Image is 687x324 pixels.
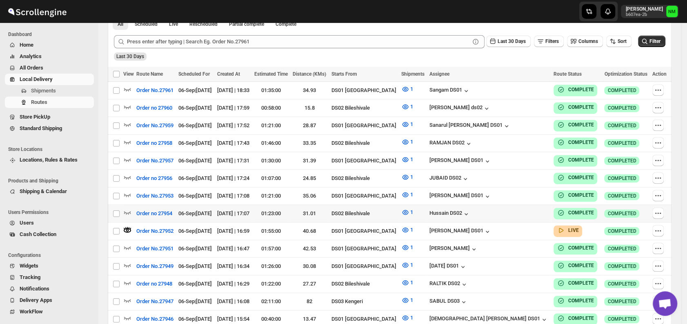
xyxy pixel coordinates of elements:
[557,173,594,182] button: COMPLETE
[607,228,636,234] span: COMPLETED
[178,245,212,252] span: 06-Sep | [DATE]
[557,156,594,164] button: COMPLETE
[568,87,594,92] b: COMPLETE
[131,172,177,185] button: Order no 27956
[429,157,491,165] div: [PERSON_NAME] DS01
[557,279,594,287] button: COMPLETE
[131,225,178,238] button: Order No.27952
[131,137,177,150] button: Order no 27958
[331,245,396,253] div: DS01 [GEOGRAPHIC_DATA]
[254,174,288,182] div: 01:07:00
[607,140,636,146] span: COMPLETED
[557,103,594,111] button: COMPLETE
[410,297,413,303] span: 1
[557,191,594,199] button: COMPLETE
[626,6,663,12] p: [PERSON_NAME]
[20,125,62,131] span: Standard Shipping
[123,71,134,77] span: View
[410,121,413,127] span: 1
[401,71,425,77] span: Shipments
[331,71,356,77] span: Starts From
[293,209,326,218] div: 31.01
[429,245,478,253] div: [PERSON_NAME]
[557,314,594,322] button: COMPLETE
[136,122,173,130] span: Order No.27959
[136,157,173,165] span: Order No.27957
[429,315,548,324] div: [DEMOGRAPHIC_DATA] [PERSON_NAME] DS01
[396,100,418,113] button: 1
[217,315,249,323] div: [DATE] | 15:54
[668,9,676,14] text: NM
[131,119,178,132] button: Order No.27959
[293,71,326,77] span: Distance (KMs)
[604,71,647,77] span: Optimization Status
[254,262,288,270] div: 01:26:00
[178,71,210,77] span: Scheduled For
[217,174,249,182] div: [DATE] | 17:24
[429,139,473,148] div: RAMJAN DS02
[396,294,418,307] button: 1
[429,227,491,236] button: [PERSON_NAME] DS01
[20,231,56,237] span: Cash Collection
[557,209,594,217] button: COMPLETE
[396,171,418,184] button: 1
[178,281,212,287] span: 06-Sep | [DATE]
[429,104,491,112] button: [PERSON_NAME] ds02
[5,39,94,51] button: Home
[331,86,396,94] div: DS01 [GEOGRAPHIC_DATA]
[31,88,56,94] span: Shipments
[20,188,67,194] span: Shipping & Calendar
[5,283,94,295] button: Notifications
[20,286,49,292] span: Notifications
[607,87,636,94] span: COMPLETED
[131,295,178,308] button: Order No.27947
[254,86,288,94] div: 01:35:00
[429,298,468,306] button: SABUL DS03
[293,227,326,235] div: 40.68
[568,245,594,251] b: COMPLETE
[5,62,94,74] button: All Orders
[131,101,177,115] button: Order no 27960
[254,297,288,306] div: 02:11:00
[429,192,491,200] div: [PERSON_NAME] DS01
[607,281,636,287] span: COMPLETED
[131,277,177,290] button: Order no 27948
[8,252,94,259] span: Configurations
[5,229,94,240] button: Cash Collection
[254,209,288,218] div: 01:23:00
[607,175,636,182] span: COMPLETED
[429,122,511,130] button: Sanarul [PERSON_NAME] DS01
[5,217,94,229] button: Users
[254,71,288,77] span: Estimated Time
[607,157,636,164] span: COMPLETED
[254,157,288,165] div: 01:30:00
[429,175,469,183] button: JUBAID DS02
[410,244,413,250] span: 1
[20,308,43,315] span: WorkFlow
[217,122,249,130] div: [DATE] | 17:52
[189,21,218,27] span: Rescheduled
[568,315,594,321] b: COMPLETE
[568,192,594,198] b: COMPLETE
[396,188,418,201] button: 1
[136,297,173,306] span: Order No.27947
[20,76,53,82] span: Local Delivery
[429,210,470,218] div: Hussain DS02
[396,153,418,166] button: 1
[20,297,52,303] span: Delivery Apps
[7,1,68,22] img: ScrollEngine
[557,226,579,234] button: LIVE
[578,38,598,44] span: Columns
[410,227,413,233] span: 1
[136,245,173,253] span: Order No.27951
[116,54,144,59] span: Last 30 Days
[568,263,594,268] b: COMPLETE
[607,122,636,129] span: COMPLETED
[410,86,413,92] span: 1
[331,139,396,147] div: DS02 Bileshivale
[217,192,249,200] div: [DATE] | 17:08
[331,280,396,288] div: DS02 Bileshivale
[8,146,94,153] span: Store Locations
[254,280,288,288] div: 01:22:00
